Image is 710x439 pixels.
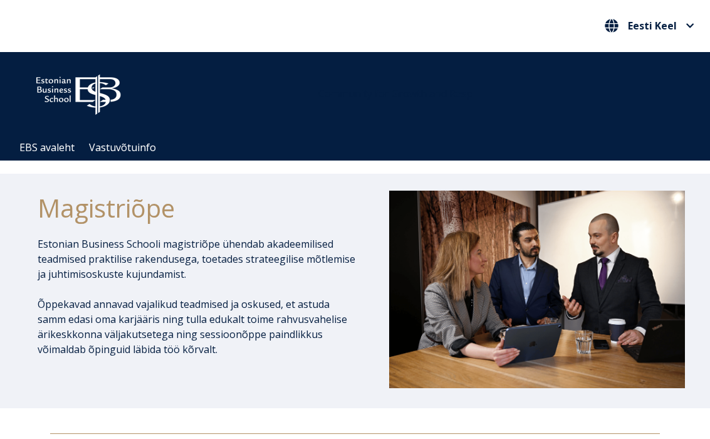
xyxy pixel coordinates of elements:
[13,135,710,161] div: Navigation Menu
[25,65,132,119] img: ebs_logo2016_white
[38,297,358,357] p: Õppekavad annavad vajalikud teadmised ja oskused, et astuda samm edasi oma karjääris ning tulla e...
[318,87,472,100] span: Community for Growth and Resp
[89,140,156,154] a: Vastuvõtuinfo
[602,16,697,36] nav: Vali oma keel
[628,21,677,31] span: Eesti Keel
[19,140,75,154] a: EBS avaleht
[38,193,358,224] h1: Magistriõpe
[389,191,685,388] img: DSC_1073
[38,236,358,282] p: Estonian Business Schooli magistriõpe ühendab akadeemilised teadmised praktilise rakendusega, toe...
[602,16,697,36] button: Eesti Keel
